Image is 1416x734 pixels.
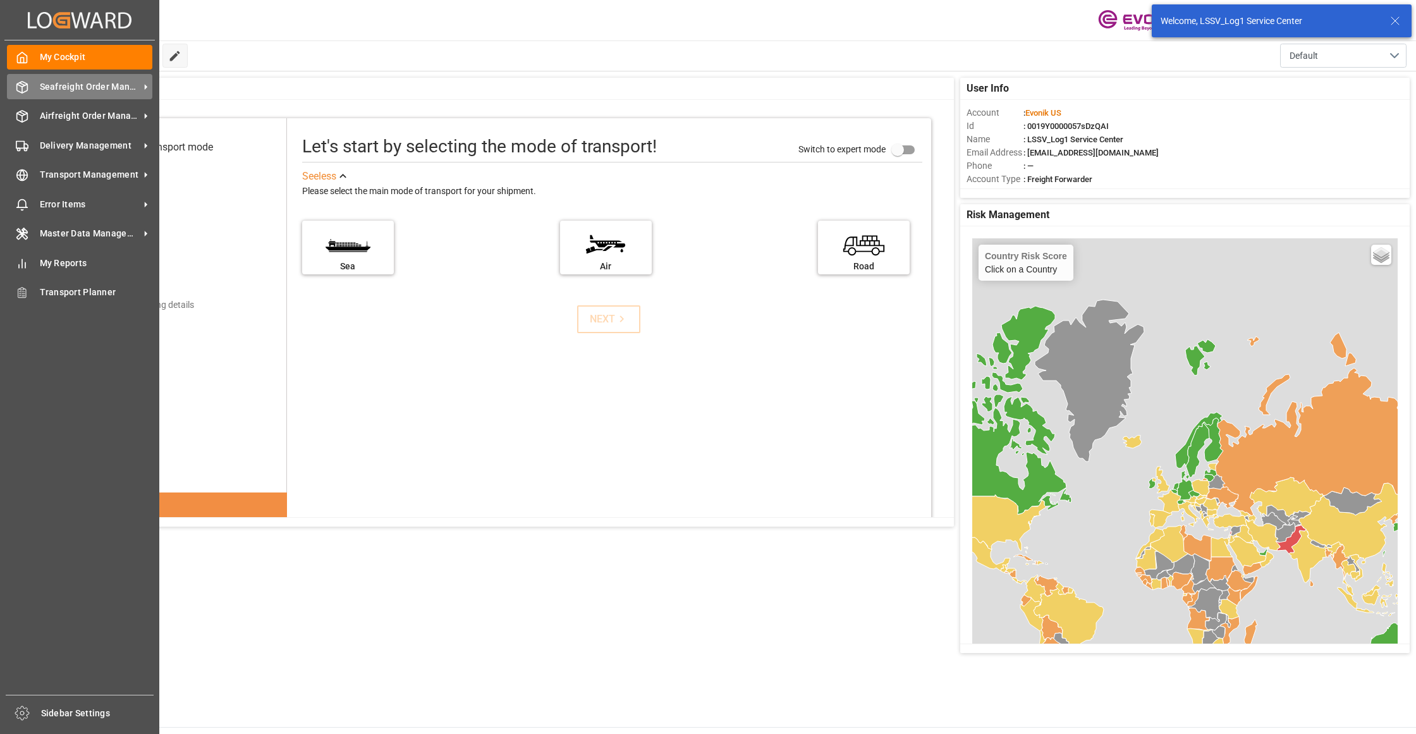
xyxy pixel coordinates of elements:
span: Id [967,119,1023,133]
h4: Country Risk Score [985,251,1067,261]
div: Select transport mode [115,140,213,155]
span: Account Type [967,173,1023,186]
button: NEXT [577,305,640,333]
a: Transport Planner [7,280,152,305]
span: My Cockpit [40,51,153,64]
div: NEXT [590,312,628,327]
span: Error Items [40,198,140,211]
span: User Info [967,81,1009,96]
span: Seafreight Order Management [40,80,140,94]
span: Account [967,106,1023,119]
button: open menu [1280,44,1407,68]
span: Transport Planner [40,286,153,299]
a: My Reports [7,250,152,275]
span: Delivery Management [40,139,140,152]
span: Default [1290,49,1318,63]
span: : LSSV_Log1 Service Center [1023,135,1123,144]
div: Let's start by selecting the mode of transport! [302,133,657,160]
span: : [EMAIL_ADDRESS][DOMAIN_NAME] [1023,148,1159,157]
span: : — [1023,161,1034,171]
span: : 0019Y0000057sDzQAI [1023,121,1109,131]
div: Click on a Country [985,251,1067,274]
span: Sidebar Settings [41,707,154,720]
span: Transport Management [40,168,140,181]
div: Air [566,260,645,273]
span: My Reports [40,257,153,270]
a: Layers [1371,245,1391,265]
span: Risk Management [967,207,1049,223]
div: Please select the main mode of transport for your shipment. [302,184,923,199]
span: : Freight Forwarder [1023,174,1092,184]
a: My Cockpit [7,45,152,70]
span: Airfreight Order Management [40,109,140,123]
span: Phone [967,159,1023,173]
div: Welcome, LSSV_Log1 Service Center [1161,15,1378,28]
div: Road [824,260,903,273]
span: Switch to expert mode [798,144,886,154]
div: Sea [308,260,388,273]
div: See less [302,169,336,184]
img: Evonik-brand-mark-Deep-Purple-RGB.jpeg_1700498283.jpeg [1098,9,1180,32]
span: Evonik US [1025,108,1061,118]
span: Email Address [967,146,1023,159]
span: : [1023,108,1061,118]
span: Name [967,133,1023,146]
span: Master Data Management [40,227,140,240]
